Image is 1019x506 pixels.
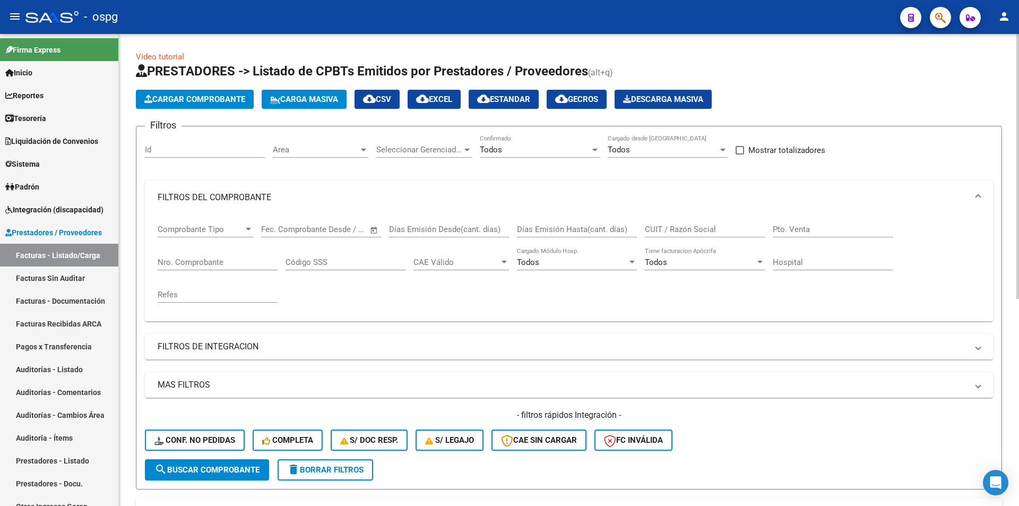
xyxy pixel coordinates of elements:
button: EXCEL [408,90,461,109]
span: Completa [262,435,313,445]
span: Inicio [5,67,32,79]
span: S/ legajo [425,435,474,445]
button: S/ Doc Resp. [331,430,408,451]
mat-panel-title: MAS FILTROS [158,379,968,391]
input: Fecha inicio [261,225,304,234]
button: Buscar Comprobante [145,459,269,481]
span: S/ Doc Resp. [340,435,399,445]
span: Sistema [5,158,40,170]
span: CSV [363,95,391,104]
span: Todos [645,258,667,267]
span: Todos [480,145,502,155]
button: Completa [253,430,323,451]
span: EXCEL [416,95,452,104]
button: CAE SIN CARGAR [491,430,586,451]
mat-icon: person [998,10,1011,23]
h3: Filtros [145,118,182,133]
button: Gecros [547,90,607,109]
button: Carga Masiva [262,90,347,109]
span: CAE SIN CARGAR [501,435,577,445]
span: Firma Express [5,44,61,56]
span: Cargar Comprobante [144,95,245,104]
span: Padrón [5,181,39,193]
button: Cargar Comprobante [136,90,254,109]
mat-panel-title: FILTROS DE INTEGRACION [158,341,968,353]
button: Descarga Masiva [615,90,712,109]
span: Seleccionar Gerenciador [376,145,462,155]
mat-icon: delete [287,463,300,476]
button: Open calendar [368,224,381,236]
span: Carga Masiva [270,95,338,104]
button: CSV [355,90,400,109]
div: Open Intercom Messenger [983,470,1008,495]
mat-expansion-panel-header: FILTROS DEL COMPROBANTE [145,181,993,215]
mat-icon: search [154,463,167,476]
span: Gecros [555,95,598,104]
mat-icon: cloud_download [416,92,429,105]
span: Prestadores / Proveedores [5,227,102,238]
span: Comprobante Tipo [158,225,244,234]
span: Tesorería [5,113,46,124]
span: Buscar Comprobante [154,465,260,475]
a: Video tutorial [136,52,184,62]
span: Descarga Masiva [623,95,703,104]
button: S/ legajo [416,430,483,451]
span: Integración (discapacidad) [5,204,103,216]
button: Estandar [469,90,539,109]
mat-icon: cloud_download [477,92,490,105]
span: Todos [517,258,539,267]
span: Liquidación de Convenios [5,135,98,147]
h4: - filtros rápidos Integración - [145,409,993,421]
mat-icon: cloud_download [363,92,376,105]
app-download-masive: Descarga masiva de comprobantes (adjuntos) [615,90,712,109]
button: Borrar Filtros [278,459,373,481]
span: Todos [608,145,630,155]
mat-panel-title: FILTROS DEL COMPROBANTE [158,192,968,203]
span: Conf. no pedidas [154,435,235,445]
span: - ospg [84,5,118,29]
span: Reportes [5,90,44,101]
span: CAE Válido [413,258,499,267]
button: Conf. no pedidas [145,430,245,451]
span: (alt+q) [588,67,613,78]
span: Mostrar totalizadores [748,144,825,157]
div: FILTROS DEL COMPROBANTE [145,215,993,321]
button: FC Inválida [594,430,672,451]
mat-expansion-panel-header: FILTROS DE INTEGRACION [145,334,993,359]
span: Borrar Filtros [287,465,364,475]
span: FC Inválida [604,435,663,445]
span: PRESTADORES -> Listado de CPBTs Emitidos por Prestadores / Proveedores [136,64,588,79]
input: Fecha fin [314,225,365,234]
mat-icon: cloud_download [555,92,568,105]
span: Estandar [477,95,530,104]
mat-icon: menu [8,10,21,23]
mat-expansion-panel-header: MAS FILTROS [145,372,993,398]
span: Area [273,145,359,155]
